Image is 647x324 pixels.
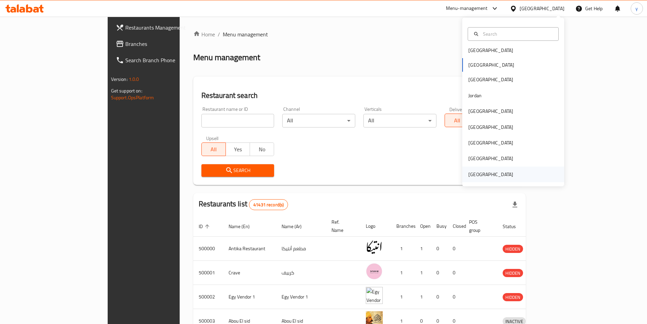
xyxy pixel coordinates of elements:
button: All [445,114,469,127]
td: 0 [447,285,464,309]
div: [GEOGRAPHIC_DATA] [468,171,513,178]
td: 0 [447,261,464,285]
span: POS group [469,218,489,234]
span: 1.0.0 [129,75,139,84]
span: HIDDEN [503,269,523,277]
div: [GEOGRAPHIC_DATA] [468,76,513,83]
td: Egy Vendor 1 [276,285,326,309]
td: 1 [415,285,431,309]
span: Restaurants Management [125,23,210,32]
span: 41431 record(s) [249,202,288,208]
a: Branches [110,36,216,52]
h2: Menu management [193,52,260,63]
h2: Restaurants list [199,199,288,210]
span: Version: [111,75,128,84]
th: Branches [391,216,415,237]
span: Search [207,166,269,175]
div: Menu-management [446,4,488,13]
td: 1 [391,237,415,261]
div: [GEOGRAPHIC_DATA] [520,5,564,12]
div: [GEOGRAPHIC_DATA] [468,47,513,54]
td: 1 [415,261,431,285]
td: مطعم أنتيكا [276,237,326,261]
span: HIDDEN [503,293,523,301]
div: Export file [507,197,523,213]
nav: breadcrumb [193,30,526,38]
div: [GEOGRAPHIC_DATA] [468,107,513,115]
span: Search Branch Phone [125,56,210,64]
span: All [204,144,223,154]
td: 1 [391,261,415,285]
td: Egy Vendor 1 [223,285,276,309]
th: Open [415,216,431,237]
span: Name (Ar) [282,222,310,231]
td: 0 [431,285,447,309]
span: Ref. Name [331,218,352,234]
td: 0 [431,261,447,285]
div: All [282,114,355,127]
button: All [201,142,226,156]
div: Total records count [249,199,288,210]
button: Search [201,164,274,177]
img: Antika Restaurant [366,239,383,256]
input: Search for restaurant name or ID.. [201,114,274,127]
div: [GEOGRAPHIC_DATA] [468,155,513,162]
th: Logo [360,216,391,237]
img: Crave [366,263,383,280]
td: 0 [431,237,447,261]
th: Busy [431,216,447,237]
span: Status [503,222,525,231]
span: Menu management [223,30,268,38]
span: Branches [125,40,210,48]
span: y [635,5,638,12]
div: [GEOGRAPHIC_DATA] [468,123,513,131]
td: كرييف [276,261,326,285]
li: / [218,30,220,38]
div: Jordan [468,92,482,99]
button: Yes [226,142,250,156]
img: Egy Vendor 1 [366,287,383,304]
input: Search [480,30,554,38]
span: Name (En) [229,222,258,231]
label: Upsell [206,136,219,140]
a: Search Branch Phone [110,52,216,68]
div: All [363,114,436,127]
h2: Restaurant search [201,90,518,101]
a: Restaurants Management [110,19,216,36]
td: 1 [391,285,415,309]
label: Delivery [449,107,466,112]
div: [GEOGRAPHIC_DATA] [468,139,513,147]
a: Support.OpsPlatform [111,93,154,102]
button: No [250,142,274,156]
span: No [253,144,271,154]
th: Closed [447,216,464,237]
span: HIDDEN [503,245,523,253]
td: Antika Restaurant [223,237,276,261]
span: All [448,116,466,125]
span: Yes [229,144,247,154]
span: ID [199,222,212,231]
td: 1 [415,237,431,261]
td: 0 [447,237,464,261]
span: Get support on: [111,86,142,95]
td: Crave [223,261,276,285]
